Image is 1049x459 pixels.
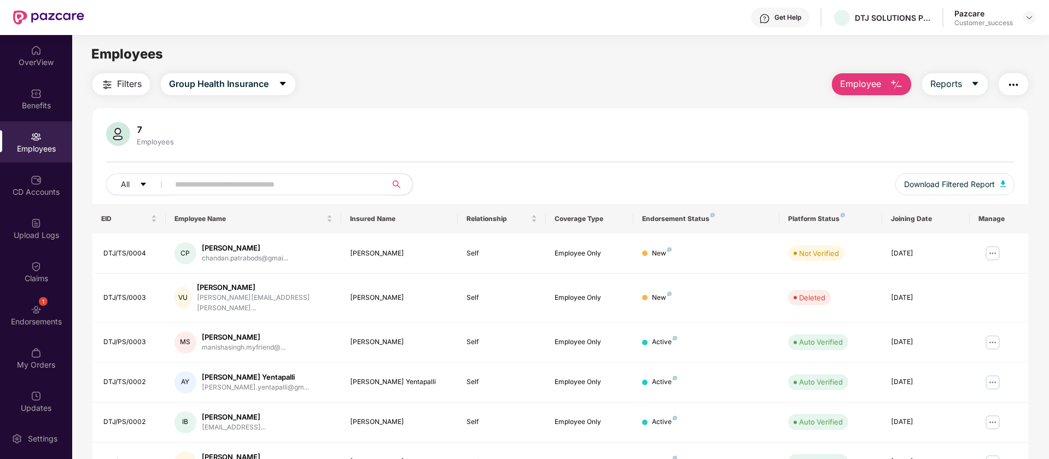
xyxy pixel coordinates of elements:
div: Self [467,417,537,427]
img: manageButton [984,414,1001,431]
div: Active [652,337,677,347]
th: Employee Name [166,204,341,234]
div: [PERSON_NAME] [202,412,266,422]
img: manageButton [984,334,1001,351]
span: All [121,178,130,190]
div: [PERSON_NAME] [202,332,285,342]
div: Customer_success [954,19,1013,27]
div: [DATE] [891,337,961,347]
button: Download Filtered Report [895,173,1015,195]
span: search [386,180,407,189]
img: manageButton [984,245,1001,262]
div: Endorsement Status [642,214,771,223]
div: Self [467,293,537,303]
div: [PERSON_NAME] [350,417,450,427]
div: [EMAIL_ADDRESS]... [202,422,266,433]
img: svg+xml;base64,PHN2ZyB4bWxucz0iaHR0cDovL3d3dy53My5vcmcvMjAwMC9zdmciIHdpZHRoPSI4IiBoZWlnaHQ9IjgiIH... [667,292,672,296]
span: Employees [91,46,163,62]
div: chandan.patrabods@gmai... [202,253,288,264]
button: Employee [832,73,911,95]
div: [DATE] [891,293,961,303]
img: manageButton [984,374,1001,391]
img: svg+xml;base64,PHN2ZyBpZD0iRW1wbG95ZWVzIiB4bWxucz0iaHR0cDovL3d3dy53My5vcmcvMjAwMC9zdmciIHdpZHRoPS... [31,131,42,142]
div: Auto Verified [799,416,843,427]
div: MS [174,332,196,353]
img: svg+xml;base64,PHN2ZyBpZD0iVXBkYXRlZCIgeG1sbnM9Imh0dHA6Ly93d3cudzMub3JnLzIwMDAvc3ZnIiB3aWR0aD0iMj... [31,391,42,402]
div: AY [174,371,196,393]
div: Employee Only [555,377,625,387]
div: Platform Status [788,214,873,223]
div: [PERSON_NAME] Yentapalli [350,377,450,387]
div: VU [174,287,191,309]
div: Employee Only [555,293,625,303]
div: [PERSON_NAME] Yentapalli [202,372,309,382]
div: 1 [39,297,48,306]
div: DTJ/TS/0002 [103,377,157,387]
span: Group Health Insurance [169,77,269,91]
div: DTJ/TS/0003 [103,293,157,303]
img: svg+xml;base64,PHN2ZyBpZD0iVXBsb2FkX0xvZ3MiIGRhdGEtbmFtZT0iVXBsb2FkIExvZ3MiIHhtbG5zPSJodHRwOi8vd3... [31,218,42,229]
th: EID [92,204,166,234]
div: Auto Verified [799,336,843,347]
th: Joining Date [882,204,970,234]
img: svg+xml;base64,PHN2ZyB4bWxucz0iaHR0cDovL3d3dy53My5vcmcvMjAwMC9zdmciIHhtbG5zOnhsaW5rPSJodHRwOi8vd3... [1000,181,1006,187]
div: Pazcare [954,8,1013,19]
span: caret-down [278,79,287,89]
div: [PERSON_NAME] [197,282,332,293]
button: Reportscaret-down [922,73,988,95]
img: svg+xml;base64,PHN2ZyBpZD0iQ0RfQWNjb3VudHMiIGRhdGEtbmFtZT0iQ0QgQWNjb3VudHMiIHhtbG5zPSJodHRwOi8vd3... [31,175,42,185]
div: [PERSON_NAME][EMAIL_ADDRESS][PERSON_NAME]... [197,293,332,313]
img: svg+xml;base64,PHN2ZyBpZD0iSG9tZSIgeG1sbnM9Imh0dHA6Ly93d3cudzMub3JnLzIwMDAvc3ZnIiB3aWR0aD0iMjAiIG... [31,45,42,56]
img: svg+xml;base64,PHN2ZyBpZD0iU2V0dGluZy0yMHgyMCIgeG1sbnM9Imh0dHA6Ly93d3cudzMub3JnLzIwMDAvc3ZnIiB3aW... [11,433,22,444]
img: svg+xml;base64,PHN2ZyB4bWxucz0iaHR0cDovL3d3dy53My5vcmcvMjAwMC9zdmciIHdpZHRoPSI4IiBoZWlnaHQ9IjgiIH... [710,213,715,217]
span: EID [101,214,149,223]
img: svg+xml;base64,PHN2ZyB4bWxucz0iaHR0cDovL3d3dy53My5vcmcvMjAwMC9zdmciIHdpZHRoPSI4IiBoZWlnaHQ9IjgiIH... [673,336,677,340]
div: Self [467,248,537,259]
img: svg+xml;base64,PHN2ZyB4bWxucz0iaHR0cDovL3d3dy53My5vcmcvMjAwMC9zdmciIHdpZHRoPSI4IiBoZWlnaHQ9IjgiIH... [673,416,677,420]
span: Download Filtered Report [904,178,995,190]
th: Relationship [458,204,545,234]
img: svg+xml;base64,PHN2ZyB4bWxucz0iaHR0cDovL3d3dy53My5vcmcvMjAwMC9zdmciIHdpZHRoPSI4IiBoZWlnaHQ9IjgiIH... [667,247,672,252]
div: Settings [25,433,61,444]
span: caret-down [139,181,147,189]
div: DTJ SOLUTIONS PRIVATE LIMITED [855,13,931,23]
th: Insured Name [341,204,458,234]
div: [DATE] [891,377,961,387]
div: Self [467,337,537,347]
span: Reports [930,77,962,91]
img: svg+xml;base64,PHN2ZyBpZD0iSGVscC0zMngzMiIgeG1sbnM9Imh0dHA6Ly93d3cudzMub3JnLzIwMDAvc3ZnIiB3aWR0aD... [759,13,770,24]
div: Employee Only [555,337,625,347]
div: [PERSON_NAME] [350,293,450,303]
span: Employee [840,77,881,91]
div: Deleted [799,292,825,303]
div: manishasingh.myfriend@... [202,342,285,353]
button: Group Health Insurancecaret-down [161,73,295,95]
img: svg+xml;base64,PHN2ZyBpZD0iTXlfT3JkZXJzIiBkYXRhLW5hbWU9Ik15IE9yZGVycyIgeG1sbnM9Imh0dHA6Ly93d3cudz... [31,347,42,358]
div: New [652,248,672,259]
div: Employee Only [555,248,625,259]
img: svg+xml;base64,PHN2ZyB4bWxucz0iaHR0cDovL3d3dy53My5vcmcvMjAwMC9zdmciIHdpZHRoPSI4IiBoZWlnaHQ9IjgiIH... [673,376,677,380]
span: Filters [117,77,142,91]
th: Manage [970,204,1028,234]
button: Filters [92,73,150,95]
div: DTJ/PS/0002 [103,417,157,427]
div: [PERSON_NAME].yentapalli@gm... [202,382,309,393]
div: [PERSON_NAME] [202,243,288,253]
div: New [652,293,672,303]
div: Self [467,377,537,387]
div: [PERSON_NAME] [350,337,450,347]
div: Employees [135,137,176,146]
img: svg+xml;base64,PHN2ZyBpZD0iQmVuZWZpdHMiIHhtbG5zPSJodHRwOi8vd3d3LnczLm9yZy8yMDAwL3N2ZyIgd2lkdGg9Ij... [31,88,42,99]
span: Relationship [467,214,528,223]
div: IB [174,411,196,433]
img: svg+xml;base64,PHN2ZyB4bWxucz0iaHR0cDovL3d3dy53My5vcmcvMjAwMC9zdmciIHhtbG5zOnhsaW5rPSJodHRwOi8vd3... [890,78,903,91]
img: svg+xml;base64,PHN2ZyB4bWxucz0iaHR0cDovL3d3dy53My5vcmcvMjAwMC9zdmciIHdpZHRoPSIyNCIgaGVpZ2h0PSIyNC... [101,78,114,91]
div: 7 [135,124,176,135]
img: New Pazcare Logo [13,10,84,25]
div: Active [652,377,677,387]
div: Auto Verified [799,376,843,387]
div: [PERSON_NAME] [350,248,450,259]
div: CP [174,242,196,264]
div: [DATE] [891,248,961,259]
img: svg+xml;base64,PHN2ZyBpZD0iRHJvcGRvd24tMzJ4MzIiIHhtbG5zPSJodHRwOi8vd3d3LnczLm9yZy8yMDAwL3N2ZyIgd2... [1025,13,1034,22]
